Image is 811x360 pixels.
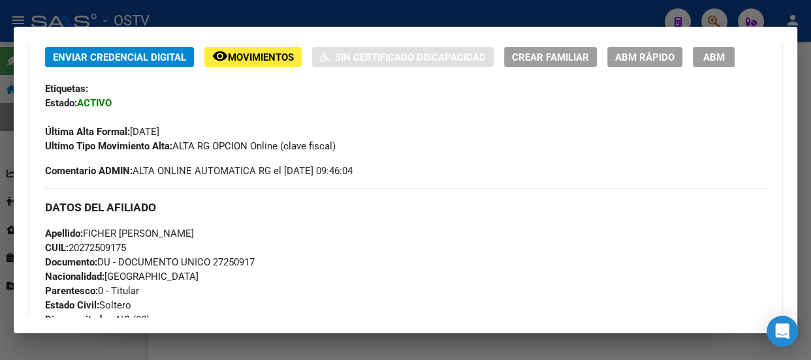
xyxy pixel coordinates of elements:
button: ABM [693,47,735,67]
span: FICHER [PERSON_NAME] [45,228,194,239]
strong: ACTIVO [77,97,112,109]
strong: Comentario ADMIN: [45,165,133,177]
span: DU - DOCUMENTO UNICO 27250917 [45,256,255,268]
span: [DATE] [45,126,159,138]
span: 0 - Titular [45,285,139,297]
span: Crear Familiar [512,52,589,63]
span: ALTA RG OPCION Online (clave fiscal) [45,140,336,152]
button: Sin Certificado Discapacidad [312,47,494,67]
button: Movimientos [204,47,302,67]
strong: Etiquetas: [45,83,88,95]
button: Enviar Credencial Digital [45,47,194,67]
strong: Última Alta Formal: [45,126,130,138]
span: Movimientos [228,52,294,63]
h3: DATOS DEL AFILIADO [45,200,766,215]
span: ALTA ONLINE AUTOMATICA RG el [DATE] 09:46:04 [45,164,353,178]
strong: Ultimo Tipo Movimiento Alta: [45,140,172,152]
button: ABM Rápido [607,47,682,67]
div: Open Intercom Messenger [767,316,798,347]
button: Crear Familiar [504,47,597,67]
strong: Discapacitado: [45,314,110,325]
strong: Estado: [45,97,77,109]
strong: CUIL: [45,242,69,254]
span: Soltero [45,299,131,311]
strong: Apellido: [45,228,83,239]
span: 20272509175 [45,242,126,254]
span: [GEOGRAPHIC_DATA] [45,271,199,282]
span: Enviar Credencial Digital [53,52,186,63]
strong: Estado Civil: [45,299,99,311]
span: ABM Rápido [615,52,675,63]
strong: Documento: [45,256,97,268]
mat-icon: remove_red_eye [212,48,228,64]
i: NO (00) [115,314,148,325]
span: ABM [703,52,725,63]
strong: Nacionalidad: [45,271,104,282]
span: Sin Certificado Discapacidad [335,52,486,63]
strong: Parentesco: [45,285,98,297]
